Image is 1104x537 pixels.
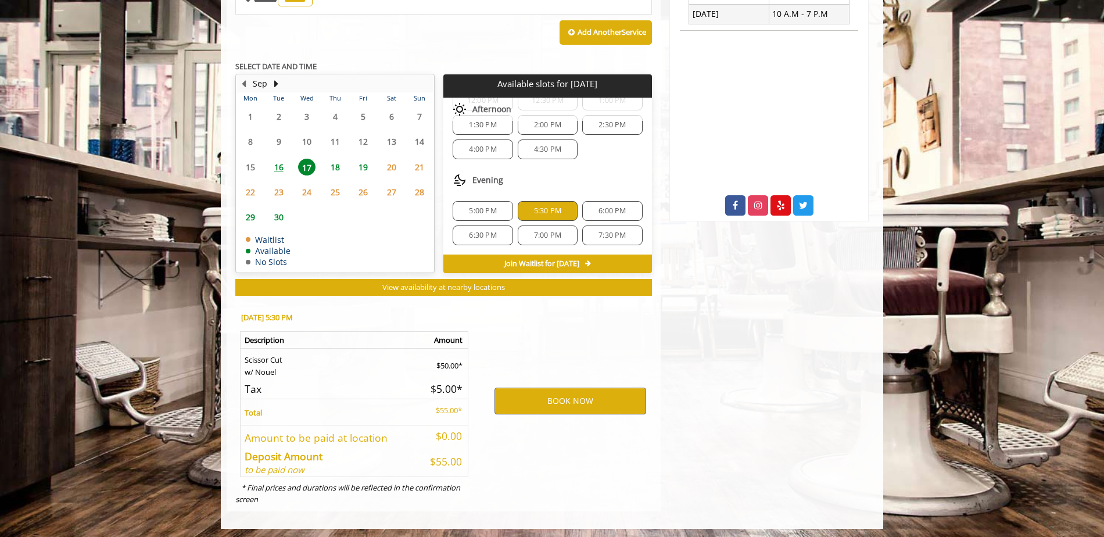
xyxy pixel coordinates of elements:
[298,159,316,176] span: 17
[245,432,414,443] h5: Amount to be paid at location
[582,225,642,245] div: 7:30 PM
[245,384,414,395] h5: Tax
[453,115,512,135] div: 1:30 PM
[383,184,400,201] span: 27
[469,120,496,130] span: 1:30 PM
[270,184,288,201] span: 23
[264,205,292,230] td: Select day30
[453,102,467,116] img: afternoon slots
[377,180,405,205] td: Select day27
[235,482,460,505] i: * Final prices and durations will be reflected in the confirmation screen
[419,348,468,378] td: $50.00*
[349,155,377,180] td: Select day19
[518,225,578,245] div: 7:00 PM
[298,184,316,201] span: 24
[411,159,428,176] span: 21
[239,77,248,90] button: Previous Month
[383,159,400,176] span: 20
[327,159,344,176] span: 18
[321,180,349,205] td: Select day25
[293,92,321,104] th: Wed
[406,92,434,104] th: Sun
[534,145,561,154] span: 4:30 PM
[534,206,561,216] span: 5:30 PM
[270,209,288,225] span: 30
[423,456,463,467] h5: $55.00
[494,388,646,414] button: BOOK NOW
[518,201,578,221] div: 5:30 PM
[469,206,496,216] span: 5:00 PM
[293,180,321,205] td: Select day24
[453,139,512,159] div: 4:00 PM
[354,159,372,176] span: 19
[423,404,463,417] p: $55.00*
[406,180,434,205] td: Select day28
[242,184,259,201] span: 22
[518,115,578,135] div: 2:00 PM
[534,231,561,240] span: 7:00 PM
[598,120,626,130] span: 2:30 PM
[411,184,428,201] span: 28
[598,206,626,216] span: 6:00 PM
[377,92,405,104] th: Sat
[349,180,377,205] td: Select day26
[534,120,561,130] span: 2:00 PM
[469,231,496,240] span: 6:30 PM
[377,155,405,180] td: Select day20
[245,449,322,463] b: Deposit Amount
[578,27,646,37] b: Add Another Service
[235,61,317,71] b: SELECT DATE AND TIME
[236,180,264,205] td: Select day22
[582,115,642,135] div: 2:30 PM
[560,20,652,45] button: Add AnotherService
[406,155,434,180] td: Select day21
[242,209,259,225] span: 29
[453,201,512,221] div: 5:00 PM
[472,176,503,185] span: Evening
[293,155,321,180] td: Select day17
[321,155,349,180] td: Select day18
[769,4,849,24] td: 10 A.M - 7 P.M
[327,184,344,201] span: 25
[245,335,284,345] b: Description
[236,92,264,104] th: Mon
[246,246,291,255] td: Available
[236,205,264,230] td: Select day29
[582,201,642,221] div: 6:00 PM
[264,155,292,180] td: Select day16
[246,235,291,244] td: Waitlist
[453,225,512,245] div: 6:30 PM
[241,312,293,323] b: [DATE] 5:30 PM
[448,79,647,89] p: Available slots for [DATE]
[245,407,262,418] b: Total
[241,348,420,378] td: Scissor Cut w/ Nouel
[245,464,304,475] i: to be paid now
[349,92,377,104] th: Fri
[453,173,467,187] img: evening slots
[235,279,652,296] button: View availability at nearby locations
[598,231,626,240] span: 7:30 PM
[504,259,579,268] span: Join Waitlist for [DATE]
[423,384,463,395] h5: $5.00*
[423,431,463,442] h5: $0.00
[271,77,281,90] button: Next Month
[264,92,292,104] th: Tue
[354,184,372,201] span: 26
[253,77,267,90] button: Sep
[246,257,291,266] td: No Slots
[434,335,463,345] b: Amount
[270,159,288,176] span: 16
[518,139,578,159] div: 4:30 PM
[264,180,292,205] td: Select day23
[321,92,349,104] th: Thu
[382,282,505,292] span: View availability at nearby locations
[472,105,511,114] span: Afternoon
[469,145,496,154] span: 4:00 PM
[689,4,769,24] td: [DATE]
